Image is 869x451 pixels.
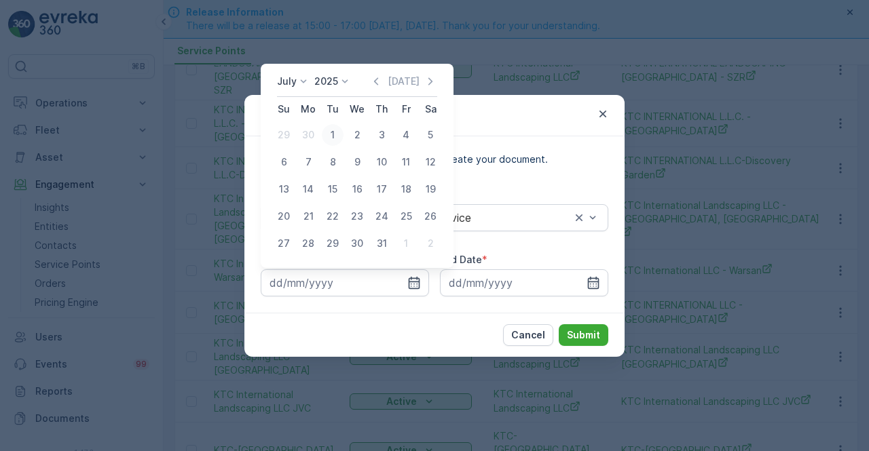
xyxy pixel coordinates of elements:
[297,205,319,227] div: 21
[314,75,338,88] p: 2025
[322,178,344,200] div: 15
[395,233,417,254] div: 1
[322,151,344,173] div: 8
[440,269,608,296] input: dd/mm/yyyy
[261,269,429,296] input: dd/mm/yyyy
[346,151,368,173] div: 9
[346,205,368,227] div: 23
[567,328,600,342] p: Submit
[273,205,295,227] div: 20
[388,75,420,88] p: [DATE]
[297,151,319,173] div: 7
[420,205,441,227] div: 26
[322,205,344,227] div: 22
[322,124,344,146] div: 1
[420,124,441,146] div: 5
[296,97,320,121] th: Monday
[371,233,392,254] div: 31
[297,124,319,146] div: 30
[503,324,553,346] button: Cancel
[273,178,295,200] div: 13
[394,97,418,121] th: Friday
[395,205,417,227] div: 25
[371,151,392,173] div: 10
[511,328,545,342] p: Cancel
[273,233,295,254] div: 27
[297,233,319,254] div: 28
[322,233,344,254] div: 29
[346,233,368,254] div: 30
[418,97,443,121] th: Saturday
[320,97,345,121] th: Tuesday
[420,233,441,254] div: 2
[369,97,394,121] th: Thursday
[395,124,417,146] div: 4
[273,124,295,146] div: 29
[371,124,392,146] div: 3
[395,151,417,173] div: 11
[420,151,441,173] div: 12
[371,205,392,227] div: 24
[371,178,392,200] div: 17
[440,254,482,265] label: End Date
[346,124,368,146] div: 2
[273,151,295,173] div: 6
[559,324,608,346] button: Submit
[272,97,296,121] th: Sunday
[297,178,319,200] div: 14
[277,75,297,88] p: July
[345,97,369,121] th: Wednesday
[395,178,417,200] div: 18
[346,178,368,200] div: 16
[420,178,441,200] div: 19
